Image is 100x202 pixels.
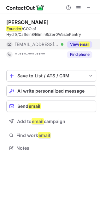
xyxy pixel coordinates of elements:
button: Reveal Button [67,51,92,58]
div: [PERSON_NAME] [6,19,49,25]
span: Add to campaign [17,119,65,124]
button: Sendemail [6,101,96,112]
img: ContactOut v5.3.10 [6,4,44,11]
button: Reveal Button [67,41,92,48]
em: email [79,42,90,47]
em: email [32,118,44,124]
span: [EMAIL_ADDRESS][DOMAIN_NAME] [15,42,59,47]
span: Find work [16,133,94,138]
button: Find workemail [6,131,96,140]
button: AI write personalized message [6,85,96,97]
span: Notes [16,145,94,151]
div: Save to List / ATS / CRM [17,73,85,78]
button: Notes [6,144,96,153]
span: AI write personalized message [17,88,85,94]
div: /COO of Hydr8/Caffein8/Elimin8/Zer0WastePantry [6,26,96,37]
button: save-profile-one-click [6,70,96,81]
em: Founder [6,26,22,31]
em: email [38,132,50,138]
button: Add toemailcampaign [6,116,96,127]
span: Send [17,104,41,109]
em: email [28,103,41,109]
